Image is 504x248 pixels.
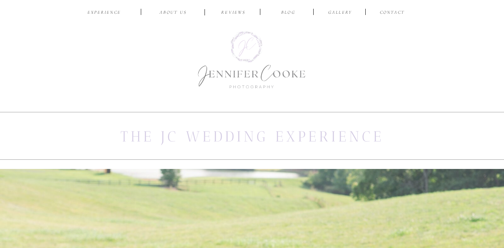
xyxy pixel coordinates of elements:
[275,9,302,17] a: BLOG
[378,9,406,17] a: CONTACT
[214,9,253,17] a: reviews
[153,9,193,17] a: ABOUT US
[85,9,124,17] a: EXPERIENCE
[119,126,385,146] h2: THe JC wedding experience
[326,9,354,17] a: Gallery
